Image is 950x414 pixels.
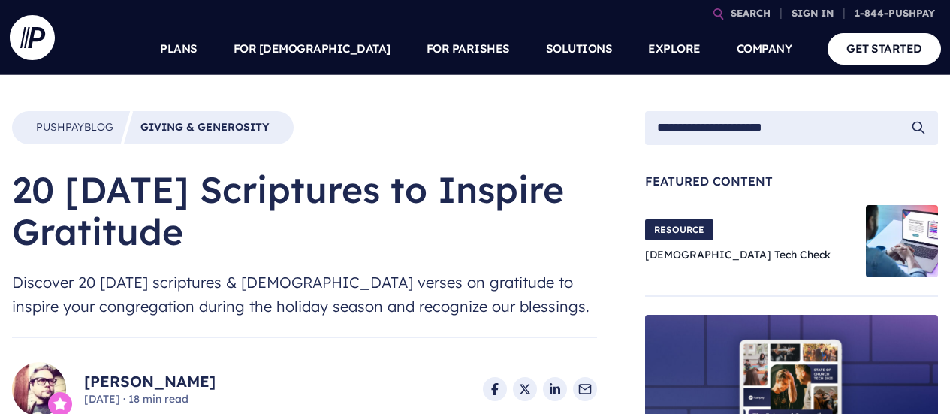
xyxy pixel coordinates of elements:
a: PLANS [160,23,198,75]
a: SOLUTIONS [546,23,613,75]
a: COMPANY [737,23,792,75]
a: PushpayBlog [36,120,113,135]
a: [PERSON_NAME] [84,371,216,392]
span: · [123,392,125,406]
a: Giving & Generosity [140,120,270,135]
span: [DATE] 18 min read [84,392,216,407]
a: FOR [DEMOGRAPHIC_DATA] [234,23,391,75]
span: Featured Content [645,175,938,187]
a: Share on Facebook [483,377,507,401]
span: Pushpay [36,120,84,134]
a: GET STARTED [828,33,941,64]
span: RESOURCE [645,219,713,240]
a: Share on X [513,377,537,401]
a: [DEMOGRAPHIC_DATA] Tech Check [645,248,831,261]
a: EXPLORE [648,23,701,75]
h1: 20 [DATE] Scriptures to Inspire Gratitude [12,168,597,252]
a: Share via Email [573,377,597,401]
span: Discover 20 [DATE] scriptures & [DEMOGRAPHIC_DATA] verses on gratitude to inspire your congregati... [12,270,597,319]
img: Church Tech Check Blog Hero Image [866,205,938,277]
a: FOR PARISHES [427,23,510,75]
a: Share on LinkedIn [543,377,567,401]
